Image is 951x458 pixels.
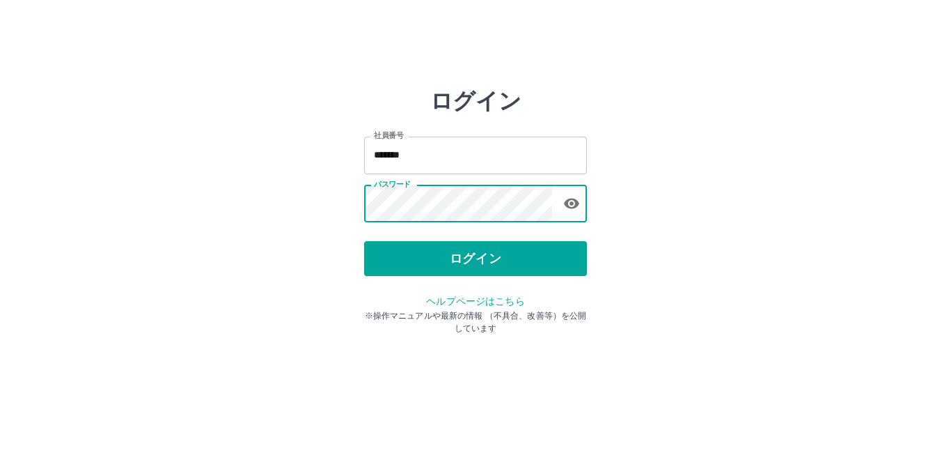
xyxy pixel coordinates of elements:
[426,296,524,307] a: ヘルプページはこちら
[374,179,411,190] label: パスワード
[364,241,587,276] button: ログイン
[430,88,521,114] h2: ログイン
[364,310,587,335] p: ※操作マニュアルや最新の情報 （不具合、改善等）を公開しています
[374,130,403,141] label: 社員番号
